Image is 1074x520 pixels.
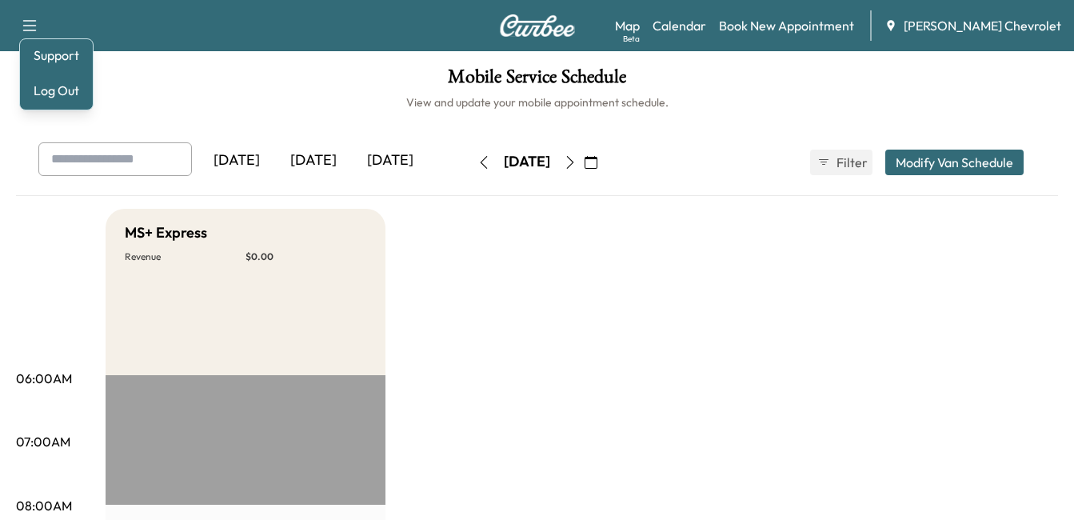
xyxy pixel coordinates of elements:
[352,142,429,179] div: [DATE]
[16,496,72,515] p: 08:00AM
[125,250,246,263] p: Revenue
[125,222,207,244] h5: MS+ Express
[504,152,550,172] div: [DATE]
[615,16,640,35] a: MapBeta
[719,16,854,35] a: Book New Appointment
[623,33,640,45] div: Beta
[499,14,576,37] img: Curbee Logo
[16,369,72,388] p: 06:00AM
[836,153,865,172] span: Filter
[653,16,706,35] a: Calendar
[16,94,1058,110] h6: View and update your mobile appointment schedule.
[198,142,275,179] div: [DATE]
[275,142,352,179] div: [DATE]
[16,432,70,451] p: 07:00AM
[246,250,366,263] p: $ 0.00
[885,150,1024,175] button: Modify Van Schedule
[904,16,1061,35] span: [PERSON_NAME] Chevrolet
[26,78,86,103] button: Log Out
[810,150,872,175] button: Filter
[26,46,86,65] a: Support
[16,67,1058,94] h1: Mobile Service Schedule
